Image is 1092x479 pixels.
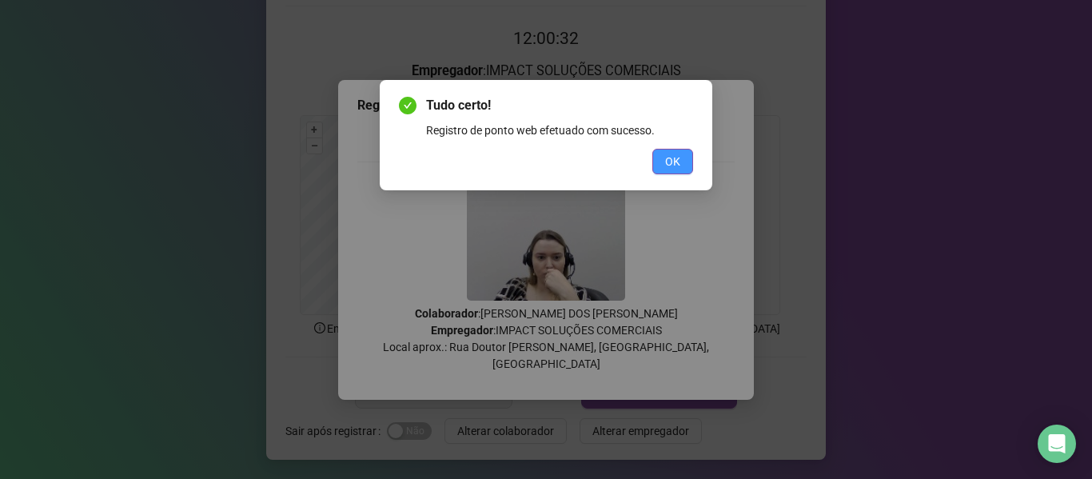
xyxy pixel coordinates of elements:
div: Open Intercom Messenger [1038,425,1076,463]
span: check-circle [399,97,416,114]
button: OK [652,149,693,174]
span: OK [665,153,680,170]
div: Registro de ponto web efetuado com sucesso. [426,122,693,139]
span: Tudo certo! [426,96,693,115]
